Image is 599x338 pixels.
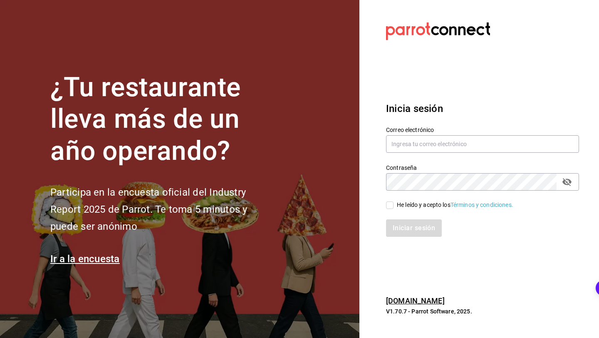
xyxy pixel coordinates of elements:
[386,135,579,153] input: Ingresa tu correo electrónico
[386,307,579,316] p: V1.70.7 - Parrot Software, 2025.
[386,296,445,305] a: [DOMAIN_NAME]
[386,127,579,132] label: Correo electrónico
[50,253,120,265] a: Ir a la encuesta
[50,184,275,235] h2: Participa en la encuesta oficial del Industry Report 2025 de Parrot. Te toma 5 minutos y puede se...
[450,201,513,208] a: Términos y condiciones.
[397,201,513,209] div: He leído y acepto los
[560,175,574,189] button: passwordField
[50,72,275,167] h1: ¿Tu restaurante lleva más de un año operando?
[386,101,579,116] h3: Inicia sesión
[386,164,579,170] label: Contraseña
